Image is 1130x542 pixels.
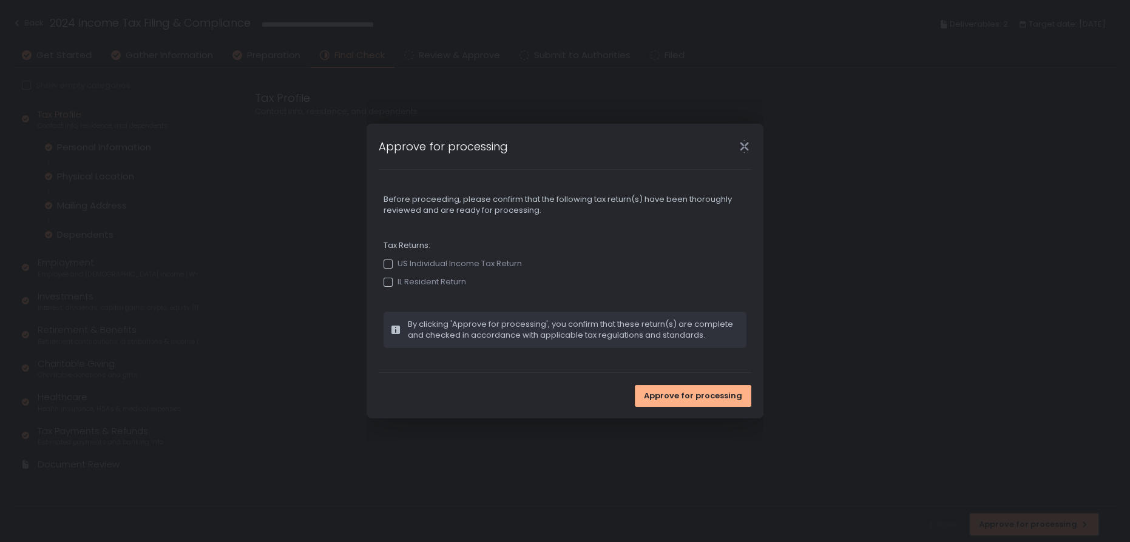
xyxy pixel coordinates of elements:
h1: Approve for processing [379,138,508,155]
span: Approve for processing [644,390,742,401]
button: Approve for processing [635,385,751,407]
span: By clicking 'Approve for processing', you confirm that these return(s) are complete and checked i... [408,319,739,341]
div: Close [725,139,763,153]
span: Before proceeding, please confirm that the following tax return(s) have been thoroughly reviewed ... [384,194,746,216]
span: Tax Returns: [384,240,746,251]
